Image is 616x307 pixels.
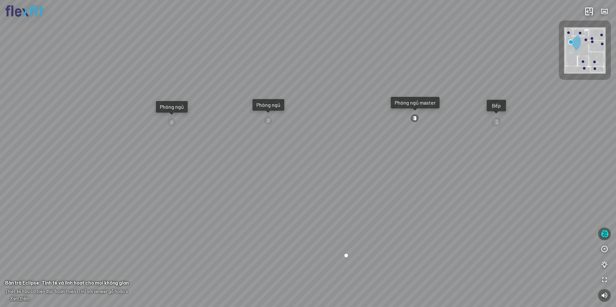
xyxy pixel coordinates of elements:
[395,99,436,106] div: Phòng ngủ master
[160,104,184,110] div: Phòng ngủ
[5,5,44,17] img: logo
[10,296,30,301] span: Xem thêm
[564,27,606,74] img: Flexfit_Apt1_M__JKL4XAWR2ATG.png
[5,296,30,301] span: ...
[256,102,280,108] div: Phòng ngủ
[491,102,502,109] div: Bếp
